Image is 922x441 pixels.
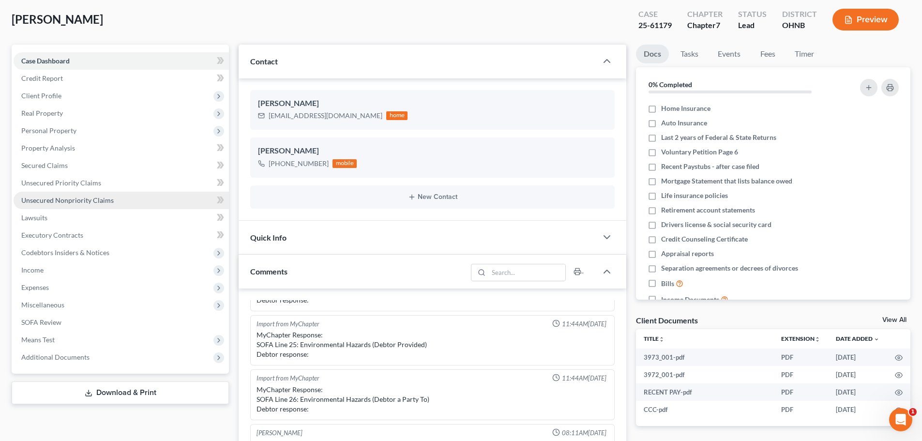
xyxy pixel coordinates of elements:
[773,383,828,401] td: PDF
[644,335,665,342] a: Titleunfold_more
[21,196,114,204] span: Unsecured Nonpriority Claims
[21,126,76,135] span: Personal Property
[738,9,767,20] div: Status
[738,20,767,31] div: Lead
[661,133,776,142] span: Last 2 years of Federal & State Returns
[752,45,783,63] a: Fees
[787,45,822,63] a: Timer
[636,349,773,366] td: 3973_001-pdf
[562,428,606,438] span: 08:11AM[DATE]
[12,381,229,404] a: Download & Print
[257,330,608,359] div: MyChapter Response: SOFA Line 25: Environmental Hazards (Debtor Provided) Debtor response:
[250,267,287,276] span: Comments
[21,161,68,169] span: Secured Claims
[258,145,607,157] div: [PERSON_NAME]
[257,374,319,383] div: Import from MyChapter
[14,192,229,209] a: Unsecured Nonpriority Claims
[874,336,879,342] i: expand_more
[781,335,820,342] a: Extensionunfold_more
[21,301,64,309] span: Miscellaneous
[828,349,887,366] td: [DATE]
[828,366,887,383] td: [DATE]
[562,319,606,329] span: 11:44AM[DATE]
[649,80,692,89] strong: 0% Completed
[21,266,44,274] span: Income
[716,20,720,30] span: 7
[782,20,817,31] div: OHNB
[21,283,49,291] span: Expenses
[21,144,75,152] span: Property Analysis
[832,9,899,30] button: Preview
[638,20,672,31] div: 25-61179
[489,264,566,281] input: Search...
[661,162,759,171] span: Recent Paystubs - after case filed
[257,428,302,438] div: [PERSON_NAME]
[257,385,608,414] div: MyChapter Response: SOFA Line 26: Environmental Hazards (Debtor a Party To) Debtor response:
[687,20,723,31] div: Chapter
[661,147,738,157] span: Voluntary Petition Page 6
[21,248,109,257] span: Codebtors Insiders & Notices
[269,159,329,168] div: [PHONE_NUMBER]
[14,139,229,157] a: Property Analysis
[710,45,748,63] a: Events
[333,159,357,168] div: mobile
[257,319,319,329] div: Import from MyChapter
[661,295,719,304] span: Income Documents
[21,57,70,65] span: Case Dashboard
[889,408,912,431] iframe: Intercom live chat
[661,279,674,289] span: Bills
[562,374,606,383] span: 11:44AM[DATE]
[250,233,287,242] span: Quick Info
[21,179,101,187] span: Unsecured Priority Claims
[661,249,714,259] span: Appraisal reports
[14,227,229,244] a: Executory Contracts
[661,263,798,273] span: Separation agreements or decrees of divorces
[661,205,755,215] span: Retirement account statements
[909,408,917,416] span: 1
[14,157,229,174] a: Secured Claims
[882,317,907,323] a: View All
[386,111,408,120] div: home
[21,109,63,117] span: Real Property
[258,98,607,109] div: [PERSON_NAME]
[14,70,229,87] a: Credit Report
[636,401,773,418] td: CCC-pdf
[21,353,90,361] span: Additional Documents
[687,9,723,20] div: Chapter
[14,174,229,192] a: Unsecured Priority Claims
[14,52,229,70] a: Case Dashboard
[836,335,879,342] a: Date Added expand_more
[14,209,229,227] a: Lawsuits
[636,315,698,325] div: Client Documents
[661,191,728,200] span: Life insurance policies
[269,111,382,121] div: [EMAIL_ADDRESS][DOMAIN_NAME]
[659,336,665,342] i: unfold_more
[661,104,710,113] span: Home Insurance
[815,336,820,342] i: unfold_more
[21,231,83,239] span: Executory Contracts
[21,318,61,326] span: SOFA Review
[258,193,607,201] button: New Contact
[673,45,706,63] a: Tasks
[21,91,61,100] span: Client Profile
[636,45,669,63] a: Docs
[638,9,672,20] div: Case
[14,314,229,331] a: SOFA Review
[636,383,773,401] td: RECENT PAY-pdf
[12,12,103,26] span: [PERSON_NAME]
[828,383,887,401] td: [DATE]
[773,349,828,366] td: PDF
[828,401,887,418] td: [DATE]
[661,176,792,186] span: Mortgage Statement that lists balance owed
[661,234,748,244] span: Credit Counseling Certificate
[773,401,828,418] td: PDF
[661,220,771,229] span: Drivers license & social security card
[636,366,773,383] td: 3972_001-pdf
[21,335,55,344] span: Means Test
[773,366,828,383] td: PDF
[661,118,707,128] span: Auto Insurance
[21,74,63,82] span: Credit Report
[21,213,47,222] span: Lawsuits
[250,57,278,66] span: Contact
[782,9,817,20] div: District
